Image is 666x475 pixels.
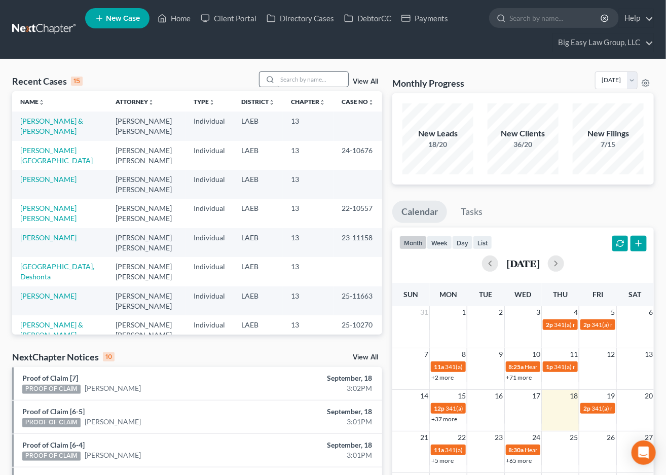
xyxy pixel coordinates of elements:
[632,441,656,465] div: Open Intercom Messenger
[553,290,568,299] span: Thu
[262,440,372,450] div: September, 18
[186,170,233,199] td: Individual
[546,363,553,371] span: 1p
[461,306,467,318] span: 1
[525,446,604,454] span: Hearing for [PERSON_NAME]
[262,450,372,460] div: 3:01PM
[606,348,616,360] span: 12
[506,457,532,464] a: +65 more
[283,315,334,344] td: 13
[262,373,372,383] div: September, 18
[479,290,492,299] span: Tue
[233,199,283,228] td: LAEB
[644,348,654,360] span: 13
[241,98,275,105] a: Districtunfold_more
[509,446,524,454] span: 8:30a
[20,262,94,281] a: [GEOGRAPHIC_DATA], Deshonta
[186,228,233,257] td: Individual
[20,233,77,242] a: [PERSON_NAME]
[39,99,45,105] i: unfold_more
[233,112,283,140] td: LAEB
[569,390,579,402] span: 18
[283,141,334,170] td: 13
[186,199,233,228] td: Individual
[457,431,467,444] span: 22
[106,15,140,22] span: New Case
[334,228,382,257] td: 23-11158
[20,146,93,165] a: [PERSON_NAME][GEOGRAPHIC_DATA]
[22,407,85,416] a: Proof of Claim [6-5]
[573,128,644,139] div: New Filings
[283,170,334,199] td: 13
[22,374,78,382] a: Proof of Claim [7]
[107,257,186,286] td: [PERSON_NAME] [PERSON_NAME]
[535,306,541,318] span: 3
[573,139,644,150] div: 7/15
[446,405,543,412] span: 341(a) meeting for [PERSON_NAME]
[434,405,445,412] span: 12p
[419,390,429,402] span: 14
[445,363,543,371] span: 341(a) meeting for [PERSON_NAME]
[12,75,83,87] div: Recent Cases
[233,228,283,257] td: LAEB
[427,236,452,249] button: week
[506,374,532,381] a: +71 more
[283,286,334,315] td: 13
[12,351,115,363] div: NextChapter Notices
[22,418,81,427] div: PROOF OF CLAIM
[525,363,604,371] span: Hearing for [PERSON_NAME]
[334,199,382,228] td: 22-10557
[233,141,283,170] td: LAEB
[644,390,654,402] span: 20
[85,383,141,393] a: [PERSON_NAME]
[368,99,374,105] i: unfold_more
[419,431,429,444] span: 21
[71,77,83,86] div: 15
[593,290,603,299] span: Fri
[283,228,334,257] td: 13
[262,383,372,393] div: 3:02PM
[583,405,590,412] span: 2p
[644,431,654,444] span: 27
[439,290,457,299] span: Mon
[473,236,492,249] button: list
[573,306,579,318] span: 4
[269,99,275,105] i: unfold_more
[20,204,77,223] a: [PERSON_NAME] [PERSON_NAME]
[186,286,233,315] td: Individual
[509,9,602,27] input: Search by name...
[339,9,396,27] a: DebtorCC
[553,33,653,52] a: Big Easy Law Group, LLC
[209,99,215,105] i: unfold_more
[583,321,590,328] span: 2p
[334,286,382,315] td: 25-11663
[457,390,467,402] span: 15
[531,348,541,360] span: 10
[569,348,579,360] span: 11
[283,199,334,228] td: 13
[506,258,540,269] h2: [DATE]
[515,290,532,299] span: Wed
[233,315,283,344] td: LAEB
[488,139,559,150] div: 36/20
[20,320,83,339] a: [PERSON_NAME] & [PERSON_NAME]
[107,315,186,344] td: [PERSON_NAME] [PERSON_NAME]
[20,98,45,105] a: Nameunfold_more
[186,141,233,170] td: Individual
[399,236,427,249] button: month
[107,170,186,199] td: [PERSON_NAME] [PERSON_NAME]
[107,228,186,257] td: [PERSON_NAME] [PERSON_NAME]
[22,385,81,394] div: PROOF OF CLAIM
[262,417,372,427] div: 3:01PM
[419,306,429,318] span: 31
[334,315,382,344] td: 25-10270
[22,452,81,461] div: PROOF OF CLAIM
[85,417,141,427] a: [PERSON_NAME]
[107,199,186,228] td: [PERSON_NAME] [PERSON_NAME]
[509,363,524,371] span: 8:25a
[431,415,457,423] a: +37 more
[392,77,464,89] h3: Monthly Progress
[194,98,215,105] a: Typeunfold_more
[319,99,325,105] i: unfold_more
[262,9,339,27] a: Directory Cases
